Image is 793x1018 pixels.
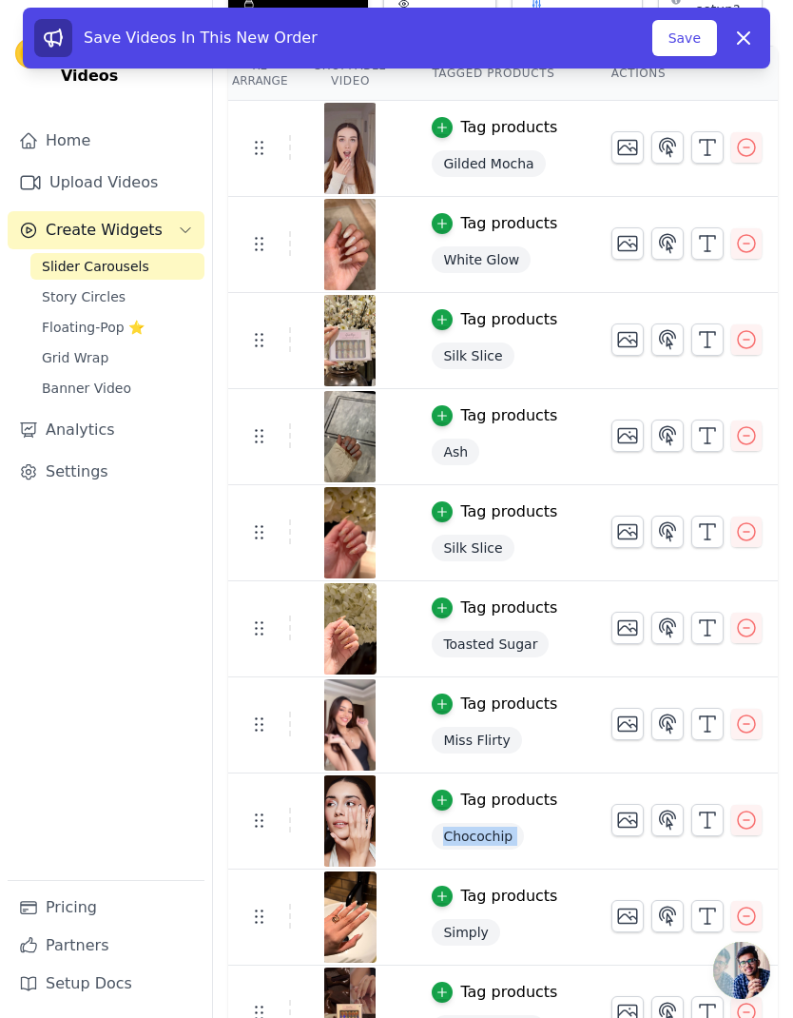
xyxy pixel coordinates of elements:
[460,404,557,427] div: Tag products
[432,981,557,1004] button: Tag products
[432,308,557,331] button: Tag products
[432,212,557,235] button: Tag products
[460,981,557,1004] div: Tag products
[323,487,377,578] img: vizup-images-d30b.jpg
[432,597,557,619] button: Tag products
[432,823,524,850] span: Chocochip
[432,500,557,523] button: Tag products
[713,942,770,999] a: Open chat
[323,679,377,771] img: vizup-images-8573.jpg
[432,919,499,946] span: Simply
[460,500,557,523] div: Tag products
[460,308,557,331] div: Tag products
[432,885,557,908] button: Tag products
[432,535,513,561] span: Silk Slice
[611,900,644,932] button: Change Thumbnail
[611,516,644,548] button: Change Thumbnail
[460,693,557,715] div: Tag products
[46,219,163,242] span: Create Widgets
[323,391,377,482] img: vizup-images-dc60.jpg
[611,227,644,260] button: Change Thumbnail
[432,439,479,465] span: Ash
[8,122,204,160] a: Home
[432,246,531,273] span: White Glow
[460,597,557,619] div: Tag products
[323,871,377,963] img: vizup-images-cc0a.jpg
[611,323,644,356] button: Change Thumbnail
[323,583,377,675] img: vizup-images-1232.jpg
[42,287,126,306] span: Story Circles
[42,318,145,337] span: Floating-Pop ⭐
[8,211,204,249] button: Create Widgets
[460,885,557,908] div: Tag products
[30,284,204,310] a: Story Circles
[84,29,318,47] span: Save Videos In This New Order
[30,253,204,280] a: Slider Carousels
[432,150,545,177] span: Gilded Mocha
[30,314,204,341] a: Floating-Pop ⭐
[8,411,204,449] a: Analytics
[460,212,557,235] div: Tag products
[432,631,549,657] span: Toasted Sugar
[8,164,204,202] a: Upload Videos
[611,804,644,836] button: Change Thumbnail
[611,131,644,164] button: Change Thumbnail
[8,453,204,491] a: Settings
[42,379,131,398] span: Banner Video
[42,348,108,367] span: Grid Wrap
[42,257,149,276] span: Slider Carousels
[460,789,557,812] div: Tag products
[323,775,377,867] img: vizup-images-19f5.jpg
[432,404,557,427] button: Tag products
[611,708,644,740] button: Change Thumbnail
[8,889,204,927] a: Pricing
[323,199,377,290] img: vizup-images-199f.jpg
[611,612,644,644] button: Change Thumbnail
[432,727,521,754] span: Miss Flirty
[652,20,717,56] button: Save
[611,420,644,452] button: Change Thumbnail
[460,116,557,139] div: Tag products
[8,927,204,965] a: Partners
[30,375,204,401] a: Banner Video
[30,344,204,371] a: Grid Wrap
[323,103,377,194] img: vizup-images-0cf8.jpg
[432,343,513,369] span: Silk Slice
[432,116,557,139] button: Tag products
[8,965,204,1003] a: Setup Docs
[432,789,557,812] button: Tag products
[323,295,377,386] img: vizup-images-06c0.jpg
[432,693,557,715] button: Tag products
